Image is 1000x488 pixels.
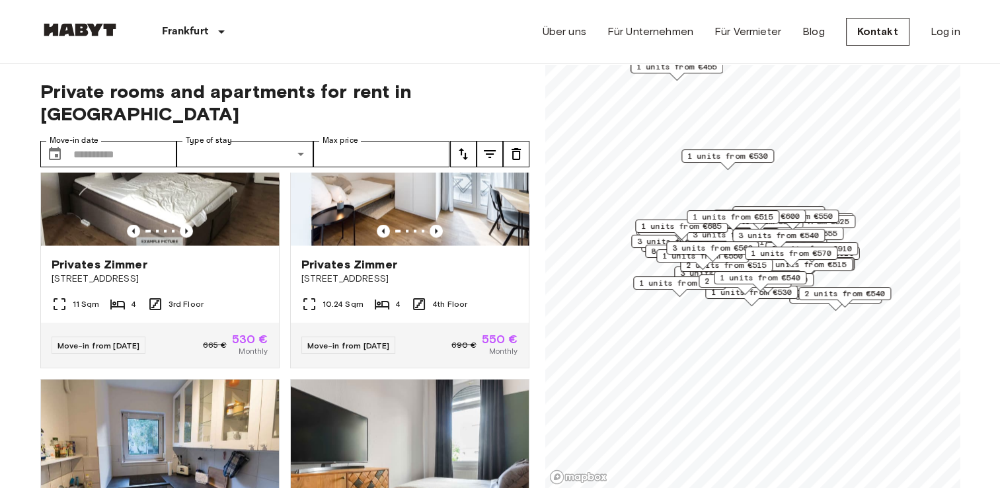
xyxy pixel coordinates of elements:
[488,345,518,357] span: Monthly
[738,207,819,219] span: 2 units from €550
[52,257,147,272] span: Privates Zimmer
[765,242,858,263] div: Map marker
[430,225,443,238] button: Previous image
[732,206,825,227] div: Map marker
[672,242,753,254] span: 3 units from €560
[186,135,232,146] label: Type of stay
[503,141,529,167] button: tune
[432,298,467,310] span: 4th Floor
[40,87,280,368] a: Marketing picture of unit DE-04-030-002-01HFPrevious imagePrevious imagePrivates Zimmer[STREET_AD...
[705,275,785,287] span: 2 units from €550
[377,225,390,238] button: Previous image
[180,225,193,238] button: Previous image
[169,298,204,310] span: 3rd Floor
[752,210,833,222] span: 2 units from €550
[769,216,849,227] span: 4 units from €525
[763,215,855,235] div: Map marker
[631,235,724,255] div: Map marker
[450,141,477,167] button: tune
[203,339,227,351] span: 665 €
[846,18,909,46] a: Kontakt
[746,210,839,230] div: Map marker
[666,241,759,262] div: Map marker
[301,257,397,272] span: Privates Zimmer
[732,229,825,249] div: Map marker
[751,247,831,259] span: 1 units from €570
[641,220,722,232] span: 1 units from €685
[477,141,503,167] button: tune
[714,271,806,292] div: Map marker
[699,274,791,295] div: Map marker
[720,272,800,284] span: 1 units from €540
[549,469,607,485] a: Mapbox logo
[721,273,814,294] div: Map marker
[762,247,859,267] div: Map marker
[395,298,401,310] span: 4
[639,277,720,289] span: 1 units from €470
[705,286,798,306] div: Map marker
[761,213,853,233] div: Map marker
[645,245,738,265] div: Map marker
[656,249,749,270] div: Map marker
[73,298,100,310] span: 11 Sqm
[767,214,847,225] span: 2 units from €550
[751,227,843,247] div: Map marker
[307,341,390,350] span: Move-in from [DATE]
[543,24,586,40] a: Über uns
[687,150,768,162] span: 1 units from €530
[52,272,268,286] span: [STREET_ADDRESS]
[127,225,140,238] button: Previous image
[290,87,529,368] a: Marketing picture of unit DE-04-037-017-01QPrevious imagePrevious imagePrivates Zimmer[STREET_ADD...
[680,259,773,279] div: Map marker
[687,210,779,231] div: Map marker
[762,257,855,278] div: Map marker
[131,298,136,310] span: 4
[804,288,885,300] span: 2 units from €540
[636,61,717,73] span: 1 units from €455
[738,229,819,241] span: 3 units from €540
[482,333,518,345] span: 550 €
[931,24,960,40] a: Log in
[766,259,847,270] span: 2 units from €515
[40,80,529,125] span: Private rooms and apartments for rent in [GEOGRAPHIC_DATA]
[713,210,806,230] div: Map marker
[42,141,68,167] button: Choose date
[635,220,728,240] div: Map marker
[323,298,364,310] span: 10.24 Sqm
[631,60,723,81] div: Map marker
[651,245,732,257] span: 8 units from €515
[761,257,854,278] div: Map marker
[301,272,518,286] span: [STREET_ADDRESS]
[162,24,208,40] p: Frankfurt
[40,23,120,36] img: Habyt
[745,247,837,267] div: Map marker
[451,339,477,351] span: 690 €
[662,250,743,262] span: 1 units from €550
[798,287,891,307] div: Map marker
[693,211,773,223] span: 1 units from €515
[760,258,853,278] div: Map marker
[232,333,268,345] span: 530 €
[323,135,358,146] label: Max price
[714,24,781,40] a: Für Vermieter
[719,210,800,222] span: 2 units from €600
[50,135,98,146] label: Move-in date
[607,24,693,40] a: Für Unternehmen
[802,24,825,40] a: Blog
[771,243,852,255] span: 9 units from €910
[681,149,774,170] div: Map marker
[727,274,808,286] span: 1 units from €540
[239,345,268,357] span: Monthly
[757,227,837,239] span: 2 units from €555
[58,341,140,350] span: Move-in from [DATE]
[633,276,726,297] div: Map marker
